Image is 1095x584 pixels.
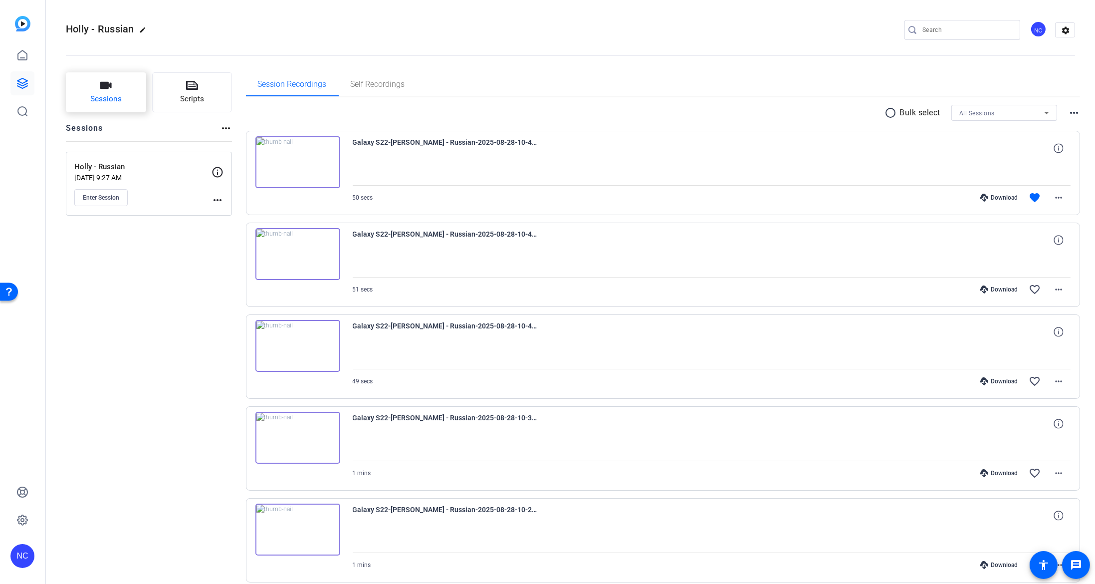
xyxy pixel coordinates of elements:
[255,504,340,556] img: thumb-nail
[1068,107,1080,119] mat-icon: more_horiz
[255,412,340,464] img: thumb-nail
[66,72,146,112] button: Sessions
[1029,192,1041,204] mat-icon: favorite
[353,320,537,344] span: Galaxy S22-[PERSON_NAME] - Russian-2025-08-28-10-40-58-427-0
[15,16,30,31] img: blue-gradient.svg
[10,544,34,568] div: NC
[255,320,340,372] img: thumb-nail
[1056,23,1076,38] mat-icon: settings
[351,80,405,88] span: Self Recordings
[220,122,232,134] mat-icon: more_horiz
[74,161,212,173] p: Holly - Russian
[975,194,1023,202] div: Download
[66,122,103,141] h2: Sessions
[152,72,232,112] button: Scripts
[139,26,151,38] mat-icon: edit
[1038,559,1050,571] mat-icon: accessibility
[1053,467,1065,479] mat-icon: more_horiz
[255,228,340,280] img: thumb-nail
[353,562,371,569] span: 1 mins
[90,93,122,105] span: Sessions
[1053,192,1065,204] mat-icon: more_horiz
[885,107,900,119] mat-icon: radio_button_unchecked
[353,194,373,201] span: 50 secs
[1029,467,1041,479] mat-icon: favorite_border
[258,80,327,88] span: Session Recordings
[900,107,941,119] p: Bulk select
[975,469,1023,477] div: Download
[1053,375,1065,387] mat-icon: more_horiz
[1029,375,1041,387] mat-icon: favorite_border
[1030,21,1048,38] ngx-avatar: Natasha Colborne
[353,378,373,385] span: 49 secs
[353,412,537,436] span: Galaxy S22-[PERSON_NAME] - Russian-2025-08-28-10-38-51-643-0
[922,24,1012,36] input: Search
[1070,559,1082,571] mat-icon: message
[975,561,1023,569] div: Download
[1029,559,1041,571] mat-icon: favorite
[255,136,340,188] img: thumb-nail
[959,110,995,117] span: All Sessions
[353,136,537,160] span: Galaxy S22-[PERSON_NAME] - Russian-2025-08-28-10-43-51-712-0
[353,504,537,528] span: Galaxy S22-[PERSON_NAME] - Russian-2025-08-28-10-26-24-957-0
[180,93,204,105] span: Scripts
[353,228,537,252] span: Galaxy S22-[PERSON_NAME] - Russian-2025-08-28-10-42-34-629-0
[975,377,1023,385] div: Download
[1053,284,1065,295] mat-icon: more_horiz
[975,286,1023,293] div: Download
[353,286,373,293] span: 51 secs
[83,194,119,202] span: Enter Session
[212,194,223,206] mat-icon: more_horiz
[1029,284,1041,295] mat-icon: favorite_border
[66,23,134,35] span: Holly - Russian
[1053,559,1065,571] mat-icon: more_horiz
[74,174,212,182] p: [DATE] 9:27 AM
[1030,21,1047,37] div: NC
[74,189,128,206] button: Enter Session
[353,470,371,477] span: 1 mins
